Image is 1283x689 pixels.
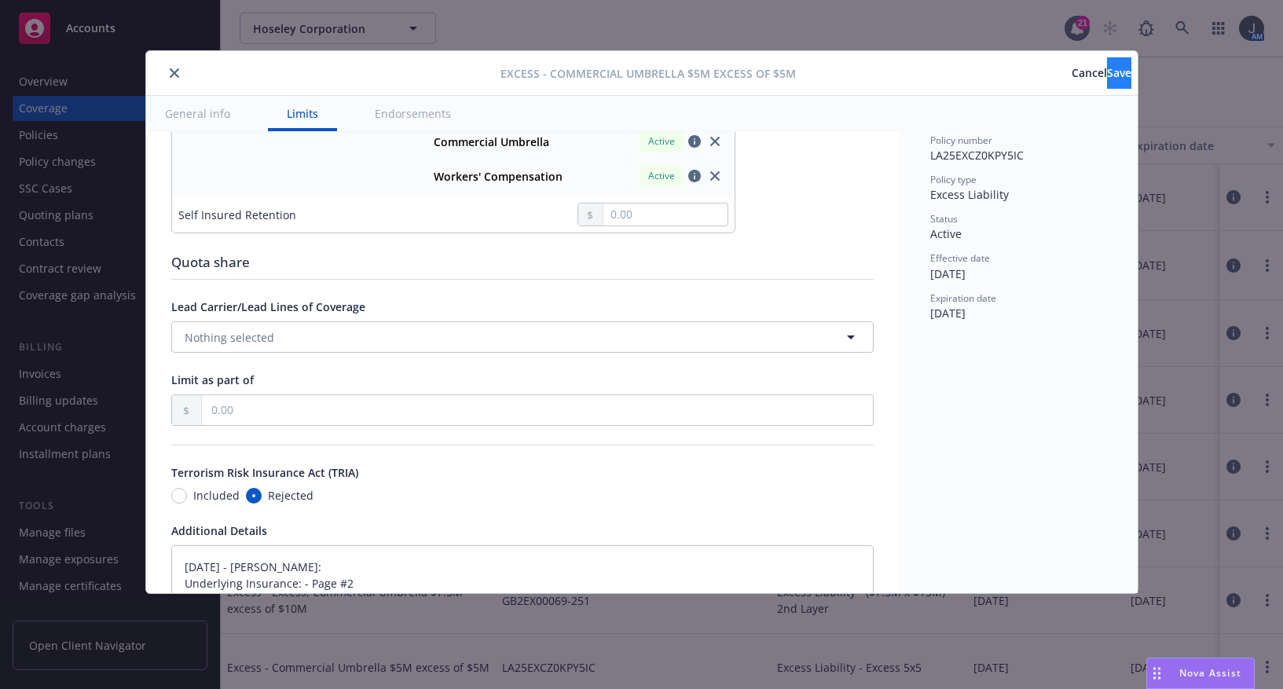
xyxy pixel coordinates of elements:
strong: Workers' Compensation [434,169,563,184]
span: Nothing selected [185,329,274,346]
button: Cancel [1072,57,1107,89]
a: close [706,167,724,185]
input: 0.00 [202,395,873,425]
span: Terrorism Risk Insurance Act (TRIA) [171,465,358,480]
span: Nova Assist [1179,666,1241,680]
span: Expiration date [930,291,996,305]
textarea: [DATE] - [PERSON_NAME]: Underlying Insurance: - Page #2 [171,545,874,605]
a: close [706,132,724,151]
div: Quota share [171,252,874,273]
span: [DATE] [930,306,966,321]
span: Excess - Commercial Umbrella $5M excess of $5M [500,65,796,82]
span: Effective date [930,251,990,265]
span: Included [193,487,240,504]
input: Rejected [246,488,262,504]
span: Active [646,169,677,183]
button: Save [1107,57,1131,89]
button: Nova Assist [1146,658,1255,689]
span: LA25EXCZ0KPY5IC [930,148,1024,163]
input: 0.00 [603,203,727,225]
strong: Commercial Umbrella [434,134,549,149]
div: Drag to move [1147,658,1167,688]
span: Active [646,134,677,148]
span: [DATE] [930,266,966,281]
span: Excess Liability [930,187,1009,202]
span: Status [930,212,958,225]
span: Policy type [930,173,977,186]
span: Rejected [268,487,313,504]
span: Additional Details [171,523,267,538]
span: Save [1107,65,1131,80]
span: Policy number [930,134,992,147]
span: Cancel [1072,65,1107,80]
span: Active [930,226,962,241]
span: Limit as part of [171,372,254,387]
input: Included [171,488,187,504]
div: Self Insured Retention [178,207,296,223]
button: Limits [268,96,337,131]
button: close [165,64,184,82]
button: General info [146,96,249,131]
button: Nothing selected [171,321,874,353]
button: Endorsements [356,96,470,131]
span: Lead Carrier/Lead Lines of Coverage [171,299,365,314]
